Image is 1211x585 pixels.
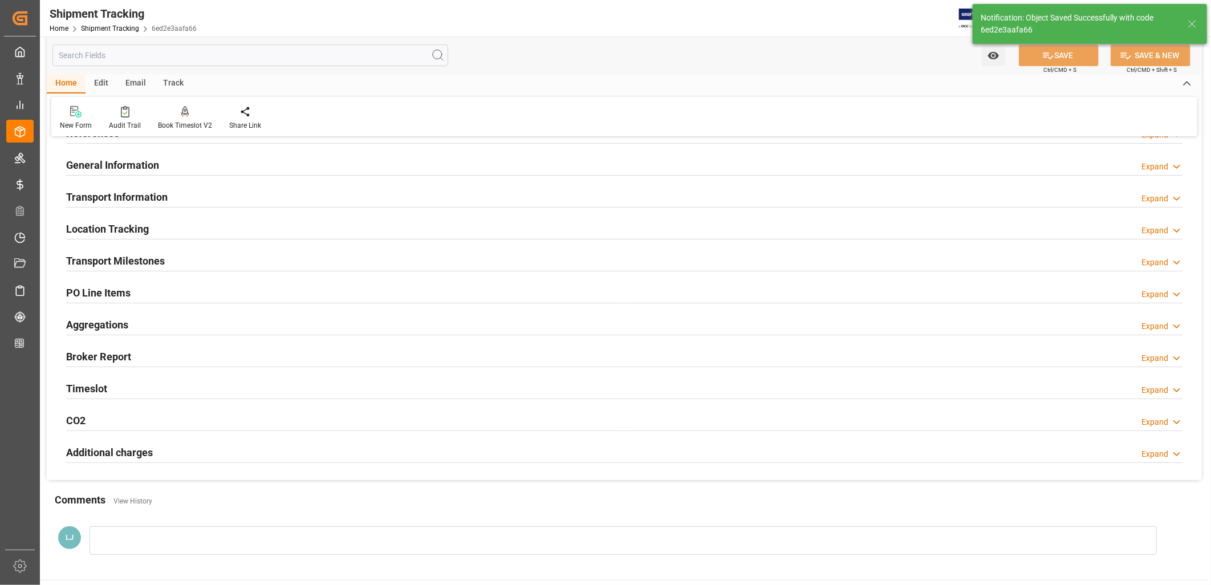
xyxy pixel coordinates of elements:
h2: Broker Report [66,349,131,364]
div: Edit [86,74,117,94]
div: Shipment Tracking [50,5,197,22]
a: View History [113,497,152,505]
a: Shipment Tracking [81,25,139,32]
div: Track [155,74,192,94]
h2: CO2 [66,413,86,428]
h2: Timeslot [66,381,107,396]
div: Expand [1141,320,1168,332]
div: Email [117,74,155,94]
div: Audit Trail [109,120,141,131]
h2: Aggregations [66,317,128,332]
h2: Comments [55,492,105,507]
div: Expand [1141,289,1168,300]
button: SAVE & NEW [1111,44,1190,66]
h2: Additional charges [66,445,153,460]
a: Home [50,25,68,32]
div: Share Link [229,120,261,131]
h2: Transport Milestones [66,253,165,269]
button: open menu [982,44,1005,66]
h2: General Information [66,157,159,173]
div: Expand [1141,416,1168,428]
div: Notification: Object Saved Successfully with code 6ed2e3aafa66 [981,12,1177,36]
div: Expand [1141,257,1168,269]
div: Expand [1141,161,1168,173]
div: Expand [1141,225,1168,237]
div: Expand [1141,352,1168,364]
h2: PO Line Items [66,285,131,300]
button: SAVE [1019,44,1099,66]
input: Search Fields [52,44,448,66]
div: New Form [60,120,92,131]
span: LJ [66,533,74,542]
h2: Transport Information [66,189,168,205]
div: Expand [1141,193,1168,205]
span: Ctrl/CMD + S [1043,66,1076,74]
img: Exertis%20JAM%20-%20Email%20Logo.jpg_1722504956.jpg [959,9,998,29]
h2: Location Tracking [66,221,149,237]
span: Ctrl/CMD + Shift + S [1127,66,1177,74]
div: Book Timeslot V2 [158,120,212,131]
div: Home [47,74,86,94]
div: Expand [1141,448,1168,460]
div: Expand [1141,384,1168,396]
